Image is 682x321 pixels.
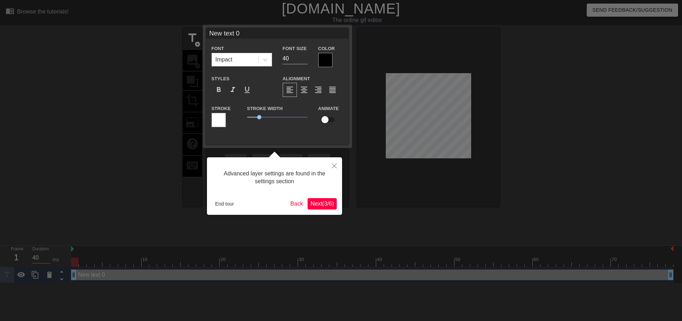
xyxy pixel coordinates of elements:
button: Close [326,157,342,174]
button: Next [308,198,337,210]
span: Next ( 3 / 6 ) [310,201,334,207]
button: Back [288,198,306,210]
button: End tour [212,198,237,209]
div: Advanced layer settings are found in the settings section [212,163,337,193]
